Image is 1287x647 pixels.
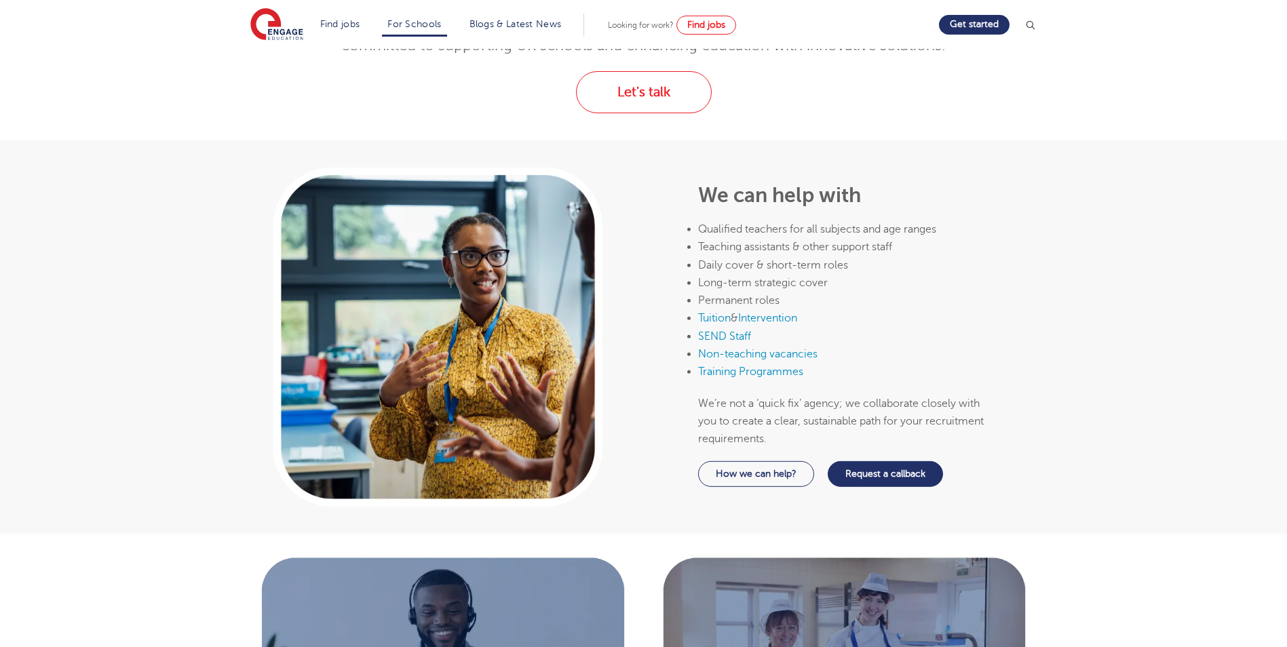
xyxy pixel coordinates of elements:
span: Looking for work? [608,20,674,30]
li: Qualified teachers for all subjects and age ranges [698,220,1001,238]
a: Intervention [738,312,797,324]
li: Permanent roles [698,292,1001,309]
a: Tuition [698,312,731,324]
li: Teaching assistants & other support staff [698,238,1001,256]
a: Request a callback [828,461,943,487]
a: For Schools [387,19,441,29]
a: Let's talk [576,71,712,113]
a: SEND Staff [698,330,751,342]
a: Non-teaching vacancies [698,348,818,360]
a: Find jobs [320,19,360,29]
span: Find jobs [687,20,725,30]
a: Training Programmes [698,366,803,378]
a: Find jobs [676,16,736,35]
a: Blogs & Latest News [469,19,562,29]
p: We’re not a ‘quick fix’ agency; we collaborate closely with you to create a clear, sustainable pa... [698,394,1001,448]
h2: We can help with [698,184,1001,207]
li: & [698,309,1001,327]
a: Get started [939,15,1010,35]
img: Engage Education [250,8,303,42]
li: Daily cover & short-term roles [698,256,1001,273]
a: How we can help? [698,461,814,487]
li: Long-term strategic cover [698,274,1001,292]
